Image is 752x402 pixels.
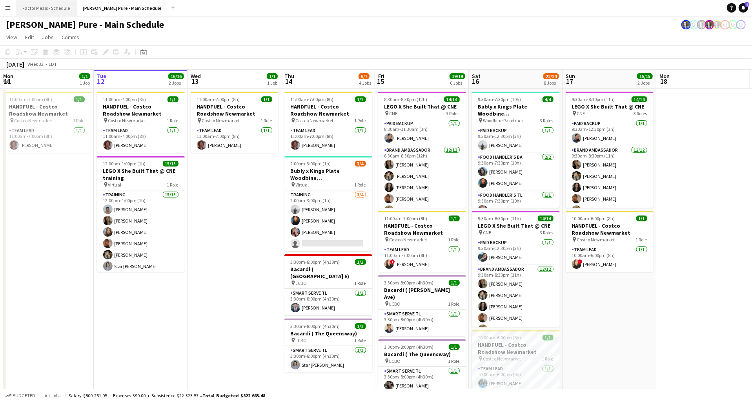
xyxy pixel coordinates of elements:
[390,237,428,243] span: Costco Newmarket
[163,161,178,167] span: 15/15
[632,96,647,102] span: 14/14
[634,110,647,116] span: 3 Roles
[472,330,560,391] div: 10:00am-6:00pm (8h)1/1HANDFUEL - Costco Roadshow Newmarket Costco Newmarket1 RoleTeam Lead1/110:0...
[378,211,466,272] div: 11:00am-7:00pm (8h)1/1HANDFUEL - Costco Roadshow Newmarket Costco Newmarket1 RoleTeam Lead1/111:0...
[76,0,168,16] button: [PERSON_NAME] Pure - Main Schedule
[448,358,460,364] span: 1 Role
[79,73,90,79] span: 1/1
[261,118,272,123] span: 1 Role
[191,126,279,153] app-card-role: Team Lead1/111:00am-7:00pm (8h)[PERSON_NAME]
[378,339,466,393] div: 3:30pm-8:00pm (4h30m)1/1Bacardi ( The Queensway) LCBO1 RoleSmart Serve TL1/13:30pm-8:00pm (4h30m)...
[6,34,17,41] span: View
[448,237,460,243] span: 1 Role
[378,310,466,336] app-card-role: Smart Serve TL1/13:30pm-8:00pm (4h30m)[PERSON_NAME]
[359,80,371,86] div: 4 Jobs
[572,96,615,102] span: 9:30am-8:30pm (11h)
[472,191,560,217] app-card-role: Food Handler's TL1/19:30am-7:30pm (10h)[PERSON_NAME]
[284,346,372,373] app-card-role: Smart Serve TL1/13:30pm-8:00pm (4h30m)Star [PERSON_NAME]
[191,92,279,153] div: 11:00am-7:00pm (8h)1/1HANDFUEL - Costco Roadshow Newmarket Costco Newmarket1 RoleTeam Lead1/111:0...
[472,92,560,208] app-job-card: 9:30am-7:30pm (10h)4/4Bubly x Kings Plate Woodbine [GEOGRAPHIC_DATA] Woodbine Racetrack3 RolesPai...
[538,215,554,221] span: 14/14
[291,161,331,167] span: 2:00pm-3:00pm (1h)
[378,92,466,208] app-job-card: 8:30am-8:30pm (12h)14/14LEGO X She Built That @ CNE CNE3 RolesPaid Backup1/18:30am-11:30am (3h)[P...
[103,161,146,167] span: 12:00pm-1:00pm (1h)
[97,92,185,153] div: 11:00am-7:00pm (8h)1/1HANDFUEL - Costco Roadshow Newmarket Costco Newmarket1 RoleTeam Lead1/111:0...
[284,190,372,251] app-card-role: Training3/42:00pm-3:00pm (1h)[PERSON_NAME][PERSON_NAME][PERSON_NAME]
[540,118,554,123] span: 3 Roles
[697,20,706,29] app-user-avatar: Ashleigh Rains
[384,344,434,350] span: 3:30pm-8:00pm (4h30m)
[472,126,560,153] app-card-role: Paid Backup1/19:30am-12:30pm (3h)[PERSON_NAME]
[540,230,554,235] span: 3 Roles
[390,259,395,264] span: !
[355,182,366,188] span: 1 Role
[478,96,521,102] span: 9:30am-7:30pm (10h)
[296,182,309,188] span: Virtual
[577,237,615,243] span: Costco Newmarket
[449,280,460,286] span: 1/1
[96,77,106,86] span: 12
[566,222,654,236] h3: HANDFUEL - Costco Roadshow Newmarket
[97,156,185,272] div: 12:00pm-1:00pm (1h)15/15LEGO X She Built That @ CNE training Virtual1 RoleTraining15/1512:00pm-1:...
[26,61,46,67] span: Week 33
[80,80,90,86] div: 1 Job
[2,77,13,86] span: 11
[566,103,654,110] h3: LEGO X She Built That @ CNE
[472,341,560,355] h3: HANDFUEL - Costco Roadshow Newmarket
[103,96,146,102] span: 11:00am-7:00pm (8h)
[472,72,481,80] span: Sat
[167,118,178,123] span: 1 Role
[25,34,34,41] span: Edit
[713,20,722,29] app-user-avatar: Ashleigh Rains
[378,103,466,110] h3: LEGO X She Built That @ CNE
[355,280,366,286] span: 1 Role
[97,126,185,153] app-card-role: Team Lead1/111:00am-7:00pm (8h)[PERSON_NAME]
[97,72,106,80] span: Tue
[284,126,372,153] app-card-role: Team Lead1/111:00am-7:00pm (8h)[PERSON_NAME]
[3,126,91,153] app-card-role: Team Lead1/111:00am-7:00pm (8h)[PERSON_NAME]
[637,73,653,79] span: 15/15
[745,2,749,7] span: 4
[689,20,699,29] app-user-avatar: Leticia Fayzano
[577,110,585,116] span: CNE
[578,259,583,264] span: !
[390,358,401,364] span: LCBO
[450,80,465,86] div: 6 Jobs
[542,356,554,362] span: 1 Role
[544,80,559,86] div: 8 Jobs
[97,167,185,181] h3: LEGO X She Built That @ CNE training
[291,96,334,102] span: 11:00am-7:00pm (8h)
[6,19,164,31] h1: [PERSON_NAME] Pure - Main Schedule
[378,286,466,301] h3: Bacardi ( [PERSON_NAME] Ave)
[283,77,294,86] span: 14
[9,96,53,102] span: 11:00am-7:00pm (8h)
[73,118,85,123] span: 1 Role
[472,153,560,191] app-card-role: Food Handler's BA2/29:30am-7:30pm (10h)[PERSON_NAME][PERSON_NAME]
[636,237,647,243] span: 1 Role
[478,335,521,340] span: 10:00am-6:00pm (8h)
[636,215,647,221] span: 1/1
[739,3,748,13] a: 4
[390,301,401,307] span: LCBO
[355,259,366,265] span: 1/1
[291,323,340,329] span: 3:30pm-8:00pm (4h30m)
[355,118,366,123] span: 1 Role
[543,73,559,79] span: 22/24
[384,215,428,221] span: 11:00am-7:00pm (8h)
[472,238,560,265] app-card-role: Paid Backup1/19:30am-12:30pm (3h)[PERSON_NAME]
[483,118,524,123] span: Woodbine Racetrack
[543,96,554,102] span: 4/4
[377,77,384,86] span: 15
[108,118,146,123] span: Costco Newmarket
[472,211,560,327] div: 9:30am-8:30pm (11h)14/14LEGO X She Built That @ CNE CNE3 RolesPaid Backup1/19:30am-12:30pm (3h)[P...
[566,211,654,272] app-job-card: 10:00am-6:00pm (8h)1/1HANDFUEL - Costco Roadshow Newmarket Costco Newmarket1 RoleTeam Lead1/110:0...
[566,92,654,208] div: 9:30am-8:30pm (11h)14/14LEGO X She Built That @ CNE CNE3 RolesPaid Backup1/19:30am-12:30pm (3h)[P...
[355,323,366,329] span: 1/1
[658,77,670,86] span: 18
[449,215,460,221] span: 1/1
[284,319,372,373] div: 3:30pm-8:00pm (4h30m)1/1Bacardi ( The Queensway) LCBO1 RoleSmart Serve TL1/13:30pm-8:00pm (4h30m)...
[296,280,307,286] span: LCBO
[472,103,560,117] h3: Bubly x Kings Plate Woodbine [GEOGRAPHIC_DATA]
